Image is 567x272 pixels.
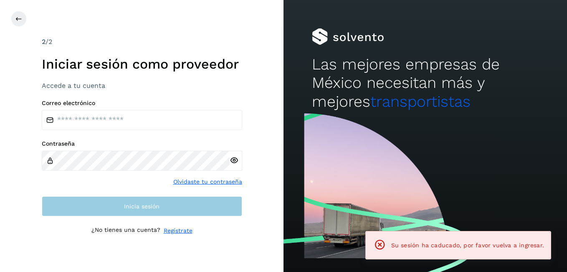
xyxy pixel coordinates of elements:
h2: Las mejores empresas de México necesitan más y mejores [312,55,539,111]
button: Inicia sesión [42,196,242,216]
span: Su sesión ha caducado, por favor vuelva a ingresar. [391,242,544,249]
h3: Accede a tu cuenta [42,82,242,90]
h1: Iniciar sesión como proveedor [42,56,242,72]
span: transportistas [370,92,471,110]
p: ¿No tienes una cuenta? [91,226,160,235]
a: Regístrate [164,226,192,235]
span: Inicia sesión [124,203,159,209]
label: Correo electrónico [42,100,242,107]
span: 2 [42,38,46,46]
label: Contraseña [42,140,242,147]
div: /2 [42,37,242,47]
a: Olvidaste tu contraseña [173,177,242,186]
